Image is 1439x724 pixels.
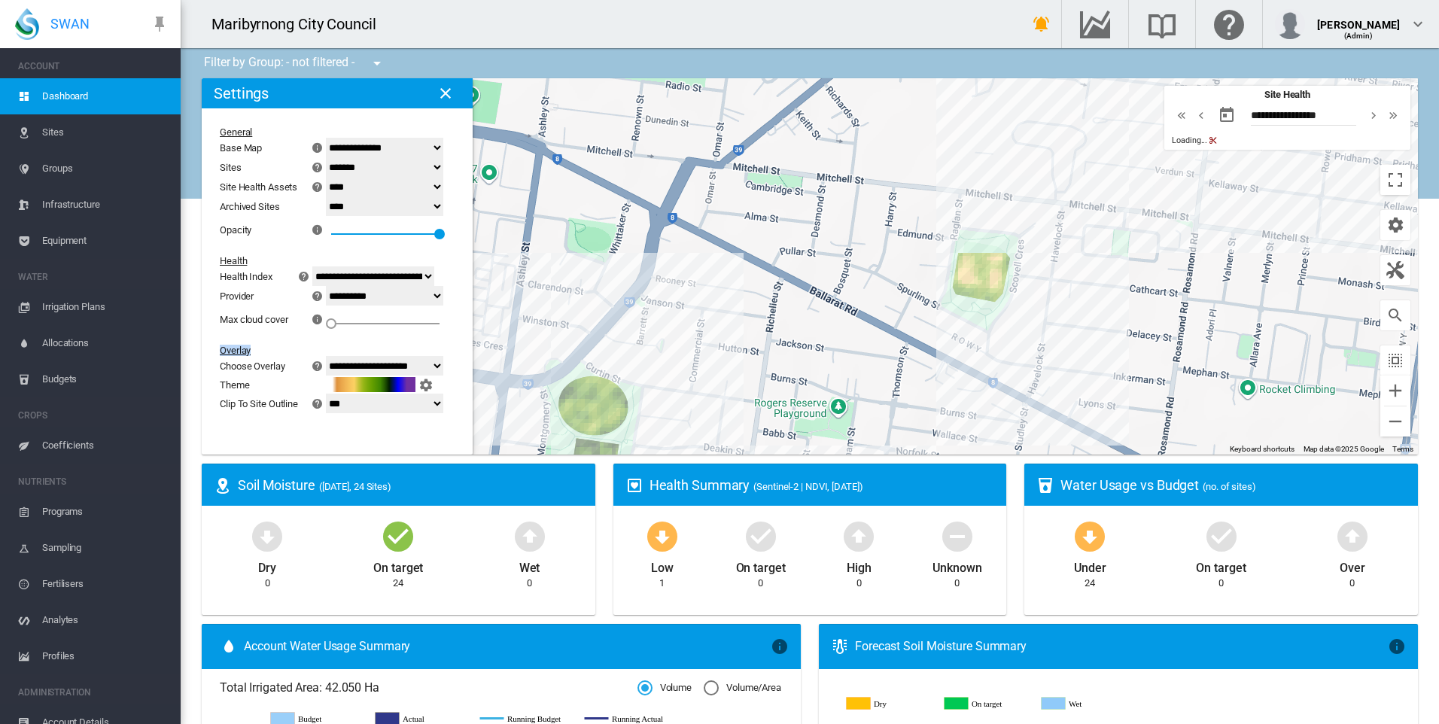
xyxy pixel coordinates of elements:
[1074,554,1106,576] div: Under
[258,554,276,576] div: Dry
[42,494,169,530] span: Programs
[265,576,270,590] div: 0
[1380,300,1410,330] button: icon-magnify
[310,138,328,157] md-icon: icon-information
[637,681,692,695] md-radio-button: Volume
[307,158,328,176] button: icon-help-circle
[1218,576,1224,590] div: 0
[42,427,169,464] span: Coefficients
[512,518,548,554] md-icon: icon-arrow-up-bold-circle
[430,78,461,108] button: icon-close
[295,267,313,285] md-icon: icon-help-circle
[310,310,328,328] md-icon: icon-information
[650,476,995,494] div: Health Summary
[310,221,328,239] md-icon: icon-information
[220,181,297,193] div: Site Health Assets
[211,14,390,35] div: Maribyrnong City Council
[743,518,779,554] md-icon: icon-checkbox-marked-circle
[220,379,328,391] div: Theme
[519,554,540,576] div: Wet
[220,291,254,302] div: Provider
[1334,518,1371,554] md-icon: icon-arrow-up-bold-circle
[18,54,169,78] span: ACCOUNT
[1380,406,1410,437] button: Zoom out
[736,554,786,576] div: On target
[42,289,169,325] span: Irrigation Plans
[704,681,781,695] md-radio-button: Volume/Area
[307,287,328,305] button: icon-help-circle
[1386,306,1404,324] md-icon: icon-magnify
[1364,106,1383,124] button: icon-chevron-right
[954,576,960,590] div: 0
[193,48,397,78] div: Filter by Group: - not filtered -
[42,114,169,151] span: Sites
[1196,554,1246,576] div: On target
[1207,135,1218,147] md-icon: icon-content-cut
[1144,15,1180,33] md-icon: Search the knowledge base
[18,403,169,427] span: CROPS
[1033,15,1051,33] md-icon: icon-bell-ring
[220,162,242,173] div: Sites
[220,142,262,154] div: Base Map
[659,576,665,590] div: 1
[1304,445,1384,453] span: Map data ©2025 Google
[238,476,583,494] div: Soil Moisture
[841,518,877,554] md-icon: icon-arrow-up-bold-circle
[1173,106,1190,124] md-icon: icon-chevron-double-left
[1317,11,1400,26] div: [PERSON_NAME]
[1193,106,1209,124] md-icon: icon-chevron-left
[1191,106,1211,124] button: icon-chevron-left
[939,518,975,554] md-icon: icon-minus-circle
[1380,210,1410,240] button: icon-cog
[151,15,169,33] md-icon: icon-pin
[1060,476,1406,494] div: Water Usage vs Budget
[220,398,298,409] div: Clip To Site Outline
[362,48,392,78] button: icon-menu-down
[1211,15,1247,33] md-icon: Click here for help
[42,325,169,361] span: Allocations
[309,357,327,375] md-icon: icon-help-circle
[753,481,862,492] span: (Sentinel-2 | NDVI, [DATE])
[1383,106,1403,124] button: icon-chevron-double-right
[1072,518,1108,554] md-icon: icon-arrow-down-bold-circle
[847,697,932,710] g: Dry
[1172,135,1207,145] span: Loading...
[831,637,849,656] md-icon: icon-thermometer-lines
[1340,554,1365,576] div: Over
[220,126,437,138] div: General
[1264,89,1310,100] span: Site Health
[1349,576,1355,590] div: 0
[220,255,437,266] div: Health
[1036,476,1054,494] md-icon: icon-cup-water
[220,271,272,282] div: Health Index
[307,178,328,196] button: icon-help-circle
[1388,637,1406,656] md-icon: icon-information
[1365,106,1382,124] md-icon: icon-chevron-right
[42,602,169,638] span: Analytes
[368,54,386,72] md-icon: icon-menu-down
[319,481,391,492] span: ([DATE], 24 Sites)
[214,476,232,494] md-icon: icon-map-marker-radius
[214,84,269,102] h2: Settings
[18,680,169,704] span: ADMINISTRATION
[855,638,1388,655] div: Forecast Soil Moisture Summary
[415,376,437,394] button: icon-cog
[856,576,862,590] div: 0
[1203,518,1240,554] md-icon: icon-checkbox-marked-circle
[771,637,789,656] md-icon: icon-information
[1077,15,1113,33] md-icon: Go to the Data Hub
[309,287,327,305] md-icon: icon-help-circle
[1344,32,1374,40] span: (Admin)
[1172,106,1191,124] button: icon-chevron-double-left
[932,554,981,576] div: Unknown
[1392,445,1413,453] a: Terms
[1380,165,1410,195] button: Toggle fullscreen view
[1212,100,1242,130] button: md-calendar
[625,476,643,494] md-icon: icon-heart-box-outline
[220,224,251,236] div: Opacity
[220,680,637,696] span: Total Irrigated Area: 42.050 Ha
[42,78,169,114] span: Dashboard
[1275,9,1305,39] img: profile.jpg
[847,554,872,576] div: High
[1042,697,1127,710] g: Wet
